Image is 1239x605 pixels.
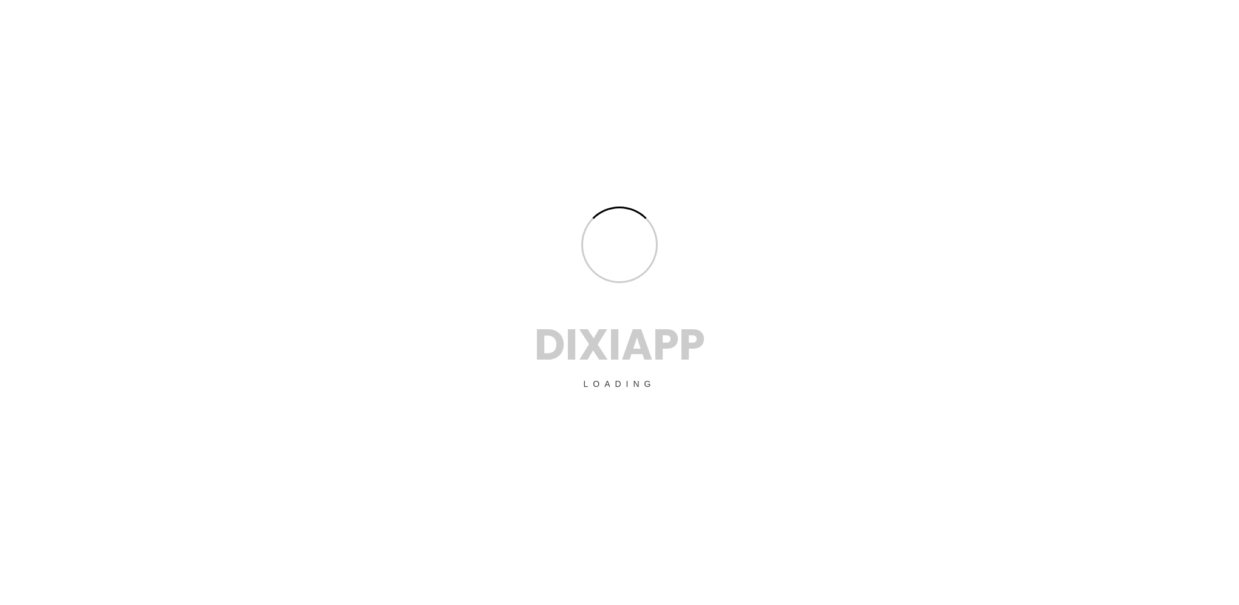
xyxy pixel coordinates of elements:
span: X [578,315,609,375]
span: D [534,315,565,375]
p: Loading [534,377,705,391]
span: P [653,315,679,375]
span: I [565,315,578,375]
span: P [679,315,705,375]
span: I [609,315,621,375]
span: A [621,315,653,375]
